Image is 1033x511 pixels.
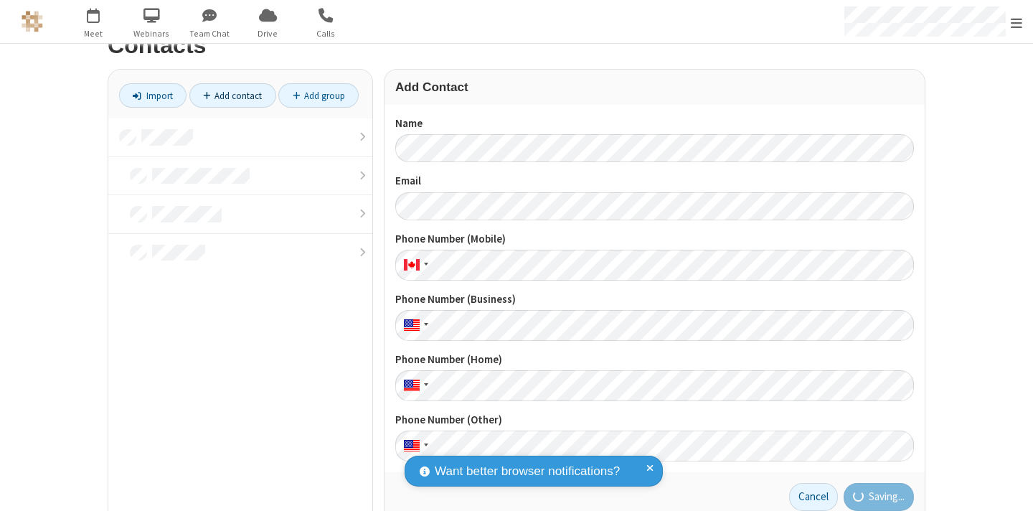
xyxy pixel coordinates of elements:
a: Import [119,83,187,108]
span: Team Chat [183,27,237,40]
div: United States: + 1 [395,310,433,341]
span: Drive [241,27,295,40]
div: United States: + 1 [395,370,433,401]
img: QA Selenium DO NOT DELETE OR CHANGE [22,11,43,32]
label: Name [395,116,914,132]
div: United States: + 1 [395,431,433,461]
label: Phone Number (Other) [395,412,914,428]
label: Phone Number (Home) [395,352,914,368]
iframe: Chat [997,474,1022,501]
label: Phone Number (Business) [395,291,914,308]
span: Want better browser notifications? [435,462,620,481]
h3: Add Contact [395,80,914,94]
div: Canada: + 1 [395,250,433,281]
span: Webinars [125,27,179,40]
label: Phone Number (Mobile) [395,231,914,248]
span: Calls [299,27,353,40]
label: Email [395,173,914,189]
span: Meet [67,27,121,40]
span: Saving... [869,489,905,505]
a: Add group [278,83,359,108]
h2: Contacts [108,33,925,58]
a: Add contact [189,83,276,108]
